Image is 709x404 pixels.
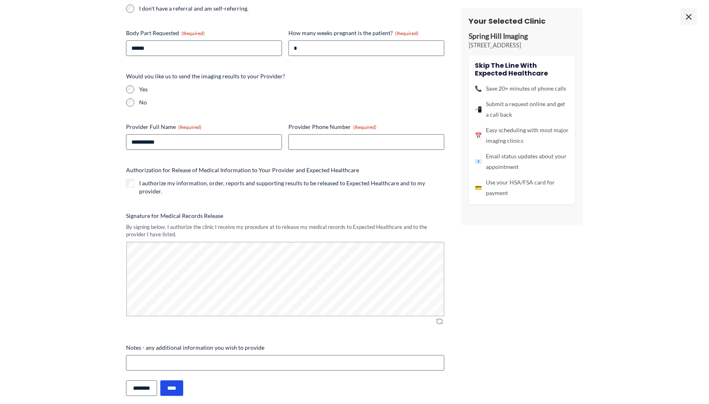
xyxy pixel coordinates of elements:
[475,99,569,120] li: Submit a request online and get a call back
[139,98,444,107] label: No
[475,125,569,146] li: Easy scheduling with most major imaging clinics
[469,16,575,26] h3: Your Selected Clinic
[139,85,444,93] label: Yes
[434,317,444,325] img: Clear Signature
[475,83,569,94] li: Save 20+ minutes of phone calls
[475,83,482,94] span: 📞
[469,32,575,41] p: Spring Hill Imaging
[126,344,444,352] label: Notes - any additional information you wish to provide
[680,8,697,24] span: ×
[475,182,482,193] span: 💳
[475,130,482,141] span: 📅
[395,30,419,36] span: (Required)
[178,124,202,130] span: (Required)
[288,29,444,37] label: How many weeks pregnant is the patient?
[288,123,444,131] label: Provider Phone Number
[353,124,377,130] span: (Required)
[126,123,282,131] label: Provider Full Name
[126,29,282,37] label: Body Part Requested
[475,104,482,115] span: 📲
[475,151,569,172] li: Email status updates about your appointment
[475,62,569,77] h4: Skip the line with Expected Healthcare
[182,30,205,36] span: (Required)
[469,41,575,49] p: [STREET_ADDRESS]
[126,166,359,174] legend: Authorization for Release of Medical Information to Your Provider and Expected Healthcare
[139,179,444,195] label: I authorize my information, order, reports and supporting results to be released to Expected Heal...
[475,177,569,198] li: Use your HSA/FSA card for payment
[475,156,482,167] span: 📧
[126,223,444,238] div: By signing below, I authorize the clinic I receive my procedure at to release my medical records ...
[139,4,282,13] label: I don't have a referral and am self-referring.
[126,72,285,80] legend: Would you like us to send the imaging results to your Provider?
[126,212,444,220] label: Signature for Medical Records Release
